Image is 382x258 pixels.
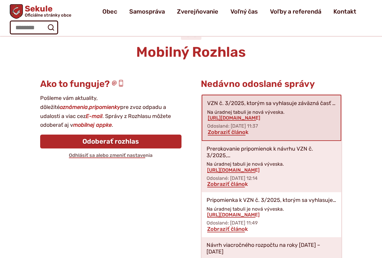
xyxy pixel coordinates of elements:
[89,104,120,110] strong: pripomienky
[207,161,336,173] div: Na úradnej tabuli je nová výveska.
[207,197,336,204] p: Pripomienka k VZN č. 3/2025, ktorým sa vyhlasuje…
[207,242,336,255] p: Návrh viacročného rozpočtu na roky [DATE] – [DATE]
[10,4,23,19] img: Prejsť na domovskú stránku
[73,122,112,128] strong: mobilnej appke
[207,115,261,121] a: [URL][DOMAIN_NAME]
[207,175,336,181] p: Odoslané: [DATE] 12:14
[40,135,181,148] a: Odoberať rozhlas
[102,3,117,20] a: Obec
[40,79,181,89] h3: Ako to funguje?
[25,13,71,17] span: Oficiálne stránky obce
[60,104,88,110] strong: oznámenia
[207,109,336,121] div: Na úradnej tabuli je nová výveska.
[230,3,258,20] a: Voľný čas
[270,3,321,20] a: Voľby a referendá
[207,220,336,226] p: Odoslané: [DATE] 11:49
[207,123,336,129] p: Odoslané: [DATE] 11:37
[207,146,336,159] p: Prerokovanie pripomienok k návrhu VZN č. 3/2025,…
[40,94,181,130] p: Pošleme vám aktuality, dôležité , pre zvoz odpadu a udalosti a viac cez . Správy z Rozhlasu môžet...
[333,3,356,20] a: Kontakt
[136,44,246,60] span: Mobilný Rozhlas
[207,212,260,218] a: [URL][DOMAIN_NAME]
[207,167,260,173] a: [URL][DOMAIN_NAME]
[10,4,71,19] a: Logo Sekule, prejsť na domovskú stránku.
[207,100,335,107] p: VZN č. 3/2025, ktorým sa vyhlasuje záväzná časť …
[207,129,249,135] a: Zobraziť článok
[207,206,336,218] div: Na úradnej tabuli je nová výveska.
[129,3,165,20] a: Samospráva
[177,3,218,20] a: Zverejňovanie
[201,79,342,89] h3: Nedávno odoslané správy
[207,181,249,187] a: Zobraziť článok
[23,5,71,18] span: Sekule
[207,226,249,232] a: Zobraziť článok
[86,113,102,119] strong: E-mail
[68,152,153,158] a: Odhlásiť sa alebo zmeniť nastavenia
